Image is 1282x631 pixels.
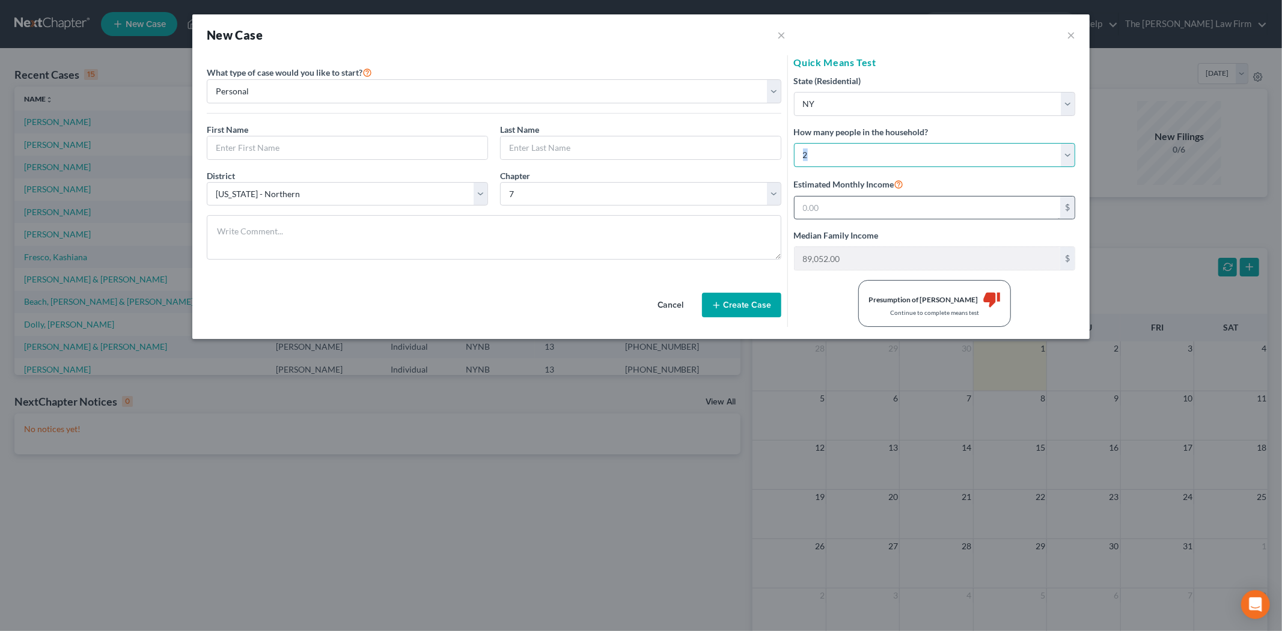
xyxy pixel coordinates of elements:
[702,293,781,318] button: Create Case
[794,229,879,242] label: Median Family Income
[644,293,697,317] button: Cancel
[868,294,978,305] div: Presumption of [PERSON_NAME]
[795,247,1060,270] input: 0.00
[207,65,372,79] label: What type of case would you like to start?
[794,76,861,86] span: State (Residential)
[777,26,786,43] button: ×
[500,171,530,181] span: Chapter
[794,55,1075,70] h5: Quick Means Test
[207,171,235,181] span: District
[207,124,248,135] span: First Name
[1067,28,1075,42] button: ×
[983,290,1001,308] i: thumb_down
[794,126,929,138] label: How many people in the household?
[1060,247,1075,270] div: $
[868,308,1001,317] div: Continue to complete means test
[1241,590,1270,619] div: Open Intercom Messenger
[500,124,539,135] span: Last Name
[1060,197,1075,219] div: $
[795,197,1060,219] input: 0.00
[794,177,904,191] label: Estimated Monthly Income
[501,136,781,159] input: Enter Last Name
[207,136,487,159] input: Enter First Name
[207,28,263,42] strong: New Case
